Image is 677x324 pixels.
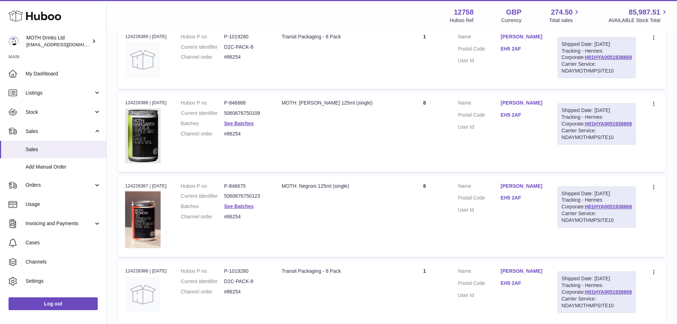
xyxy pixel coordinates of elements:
dt: Postal Code [458,280,501,288]
div: Shipped Date: [DATE] [562,107,632,114]
dt: Channel order [181,213,224,220]
a: See Batches [224,121,254,126]
dd: #86254 [224,131,268,137]
span: AVAILABLE Stock Total [608,17,668,24]
span: Total sales [549,17,581,24]
a: See Batches [224,203,254,209]
span: 85,987.51 [629,7,660,17]
a: 274.50 Total sales [549,7,581,24]
dt: Current identifier [181,278,224,285]
dt: Batches [181,120,224,127]
dt: Huboo P no [181,268,224,275]
dt: Huboo P no [181,183,224,190]
a: 85,987.51 AVAILABLE Stock Total [608,7,668,24]
div: Shipped Date: [DATE] [562,41,632,48]
a: [PERSON_NAME] [501,183,543,190]
a: H01HYA0051938669 [585,121,632,127]
td: 8 [398,176,451,257]
div: MOTH: [PERSON_NAME] 125ml (single) [281,100,391,106]
div: Carrier Service: NDAYMOTHMPSITE10 [562,210,632,224]
div: MOTH Drinks Ltd [26,34,90,48]
div: Shipped Date: [DATE] [562,190,632,197]
strong: 12758 [454,7,474,17]
dt: Current identifier [181,44,224,51]
a: H01HYA0051938669 [585,289,632,295]
div: Transit Packaging - 8 Pack [281,268,391,275]
dd: #86254 [224,288,268,295]
span: Orders [26,182,93,188]
span: Usage [26,201,101,208]
dt: Postal Code [458,46,501,54]
span: Settings [26,278,101,285]
td: 8 [398,92,451,172]
div: Tracking - Hermes Corporate: [558,103,636,144]
dt: Batches [181,203,224,210]
dt: Current identifier [181,193,224,200]
span: Stock [26,109,93,116]
span: [EMAIL_ADDRESS][DOMAIN_NAME] [26,42,104,47]
a: EH5 2AF [501,280,543,287]
dd: P-1019280 [224,33,268,40]
a: EH5 2AF [501,195,543,201]
span: My Dashboard [26,70,101,77]
img: no-photo.jpg [125,277,161,312]
a: EH5 2AF [501,46,543,52]
dt: Huboo P no [181,33,224,40]
dt: Current identifier [181,110,224,117]
div: Carrier Service: NDAYMOTHMPSITE10 [562,296,632,309]
dt: Name [458,183,501,191]
span: Channels [26,259,101,265]
dd: #86254 [224,54,268,60]
div: 124228387 | [DATE] [125,183,167,189]
a: Log out [9,297,98,310]
dd: #86254 [224,213,268,220]
dt: Channel order [181,288,224,295]
dd: D2C-PACK-8 [224,278,268,285]
td: 1 [398,261,451,323]
div: Carrier Service: NDAYMOTHMPSITE10 [562,127,632,141]
a: H01HYA0051938669 [585,54,632,60]
dd: P-1019280 [224,268,268,275]
dt: User Id [458,57,501,64]
a: [PERSON_NAME] [501,33,543,40]
div: Tracking - Hermes Corporate: [558,271,636,313]
dd: 5060676750109 [224,110,268,117]
dt: Name [458,100,501,108]
div: Shipped Date: [DATE] [562,275,632,282]
div: Tracking - Hermes Corporate: [558,186,636,228]
span: Add Manual Order [26,164,101,170]
a: [PERSON_NAME] [501,100,543,106]
dt: Name [458,33,501,42]
dt: User Id [458,207,501,213]
div: Currency [501,17,522,24]
div: Huboo Ref [450,17,474,24]
dt: User Id [458,292,501,299]
span: Listings [26,90,93,96]
div: 124228388 | [DATE] [125,100,167,106]
dd: 5060676750123 [224,193,268,200]
dt: Postal Code [458,195,501,203]
img: internalAdmin-12758@internal.huboo.com [9,36,19,47]
dt: Channel order [181,131,224,137]
a: H01HYA0051938669 [585,204,632,209]
dt: Huboo P no [181,100,224,106]
td: 1 [398,26,451,89]
a: [PERSON_NAME] [501,268,543,275]
div: Transit Packaging - 8 Pack [281,33,391,40]
div: MOTH: Negroni 125ml (single) [281,183,391,190]
dd: P-846668 [224,100,268,106]
img: no-photo.jpg [125,42,161,78]
img: 127581694602485.png [125,108,161,163]
dd: D2C-PACK-8 [224,44,268,51]
span: Invoicing and Payments [26,220,93,227]
div: 124228386 | [DATE] [125,268,167,274]
a: EH5 2AF [501,112,543,118]
strong: GBP [506,7,521,17]
div: Carrier Service: NDAYMOTHMPSITE10 [562,61,632,74]
dd: P-846675 [224,183,268,190]
img: 127581729091221.png [125,191,161,248]
div: Tracking - Hermes Corporate: [558,37,636,78]
span: Cases [26,239,101,246]
dt: Channel order [181,54,224,60]
dt: Name [458,268,501,276]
